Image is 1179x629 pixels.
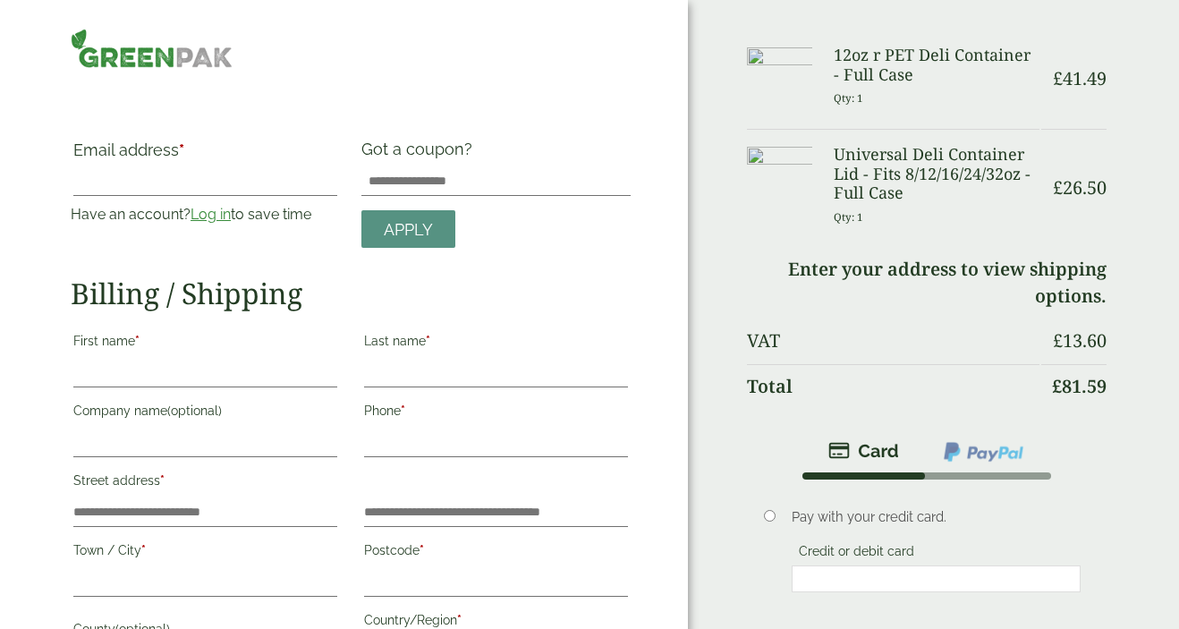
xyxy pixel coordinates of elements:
[792,544,921,564] label: Credit or debit card
[1053,175,1063,200] span: £
[1053,66,1107,90] bdi: 41.49
[747,248,1107,318] td: Enter your address to view shipping options.
[71,29,233,68] img: GreenPak Supplies
[747,319,1039,362] th: VAT
[942,440,1025,463] img: ppcp-gateway.png
[384,220,433,240] span: Apply
[141,543,146,557] abbr: required
[834,210,863,224] small: Qty: 1
[797,571,1076,587] iframe: Secure payment input frame
[160,473,165,488] abbr: required
[1052,374,1062,398] span: £
[747,364,1039,408] th: Total
[73,538,337,568] label: Town / City
[834,145,1039,203] h3: Universal Deli Container Lid - Fits 8/12/16/24/32oz - Full Case
[361,140,479,167] label: Got a coupon?
[1052,374,1107,398] bdi: 81.59
[834,91,863,105] small: Qty: 1
[191,206,231,223] a: Log in
[71,204,340,225] p: Have an account? to save time
[73,328,337,359] label: First name
[361,210,455,249] a: Apply
[71,276,631,310] h2: Billing / Shipping
[828,440,899,462] img: stripe.png
[420,543,424,557] abbr: required
[457,613,462,627] abbr: required
[364,328,628,359] label: Last name
[1053,175,1107,200] bdi: 26.50
[167,404,222,418] span: (optional)
[364,398,628,429] label: Phone
[73,468,337,498] label: Street address
[73,142,337,167] label: Email address
[1053,328,1063,353] span: £
[1053,328,1107,353] bdi: 13.60
[364,538,628,568] label: Postcode
[135,334,140,348] abbr: required
[179,140,184,159] abbr: required
[401,404,405,418] abbr: required
[834,46,1039,84] h3: 12oz r PET Deli Container - Full Case
[426,334,430,348] abbr: required
[1053,66,1063,90] span: £
[73,398,337,429] label: Company name
[792,507,1081,527] p: Pay with your credit card.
